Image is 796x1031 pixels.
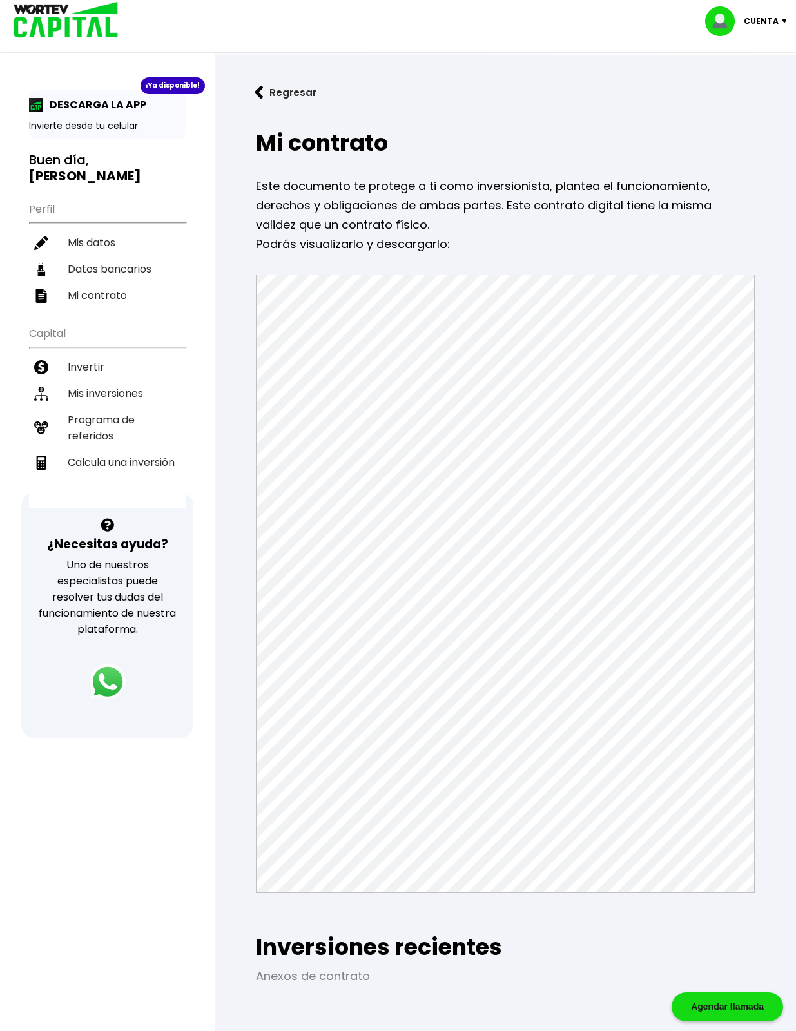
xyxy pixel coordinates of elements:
[141,77,205,94] div: ¡Ya disponible!
[34,421,48,435] img: recomiendanos-icon.9b8e9327.svg
[256,177,755,235] p: Este documento te protege a ti como inversionista, plantea el funcionamiento, derechos y obligaci...
[34,236,48,250] img: editar-icon.952d3147.svg
[34,387,48,401] img: inversiones-icon.6695dc30.svg
[256,934,755,960] h2: Inversiones recientes
[235,75,775,110] a: flecha izquierdaRegresar
[29,282,186,309] a: Mi contrato
[34,289,48,303] img: contrato-icon.f2db500c.svg
[256,968,370,984] a: Anexos de contrato
[235,75,336,110] button: Regresar
[29,167,141,185] b: [PERSON_NAME]
[672,992,783,1021] div: Agendar llamada
[38,557,177,637] p: Uno de nuestros especialistas puede resolver tus dudas del funcionamiento de nuestra plataforma.
[779,19,796,23] img: icon-down
[256,235,755,254] p: Podrás visualizarlo y descargarlo:
[47,535,168,554] h3: ¿Necesitas ayuda?
[705,6,744,36] img: profile-image
[29,98,43,112] img: app-icon
[29,195,186,309] ul: Perfil
[744,12,779,31] p: Cuenta
[29,407,186,449] a: Programa de referidos
[29,380,186,407] a: Mis inversiones
[29,449,186,476] a: Calcula una inversión
[29,152,186,184] h3: Buen día,
[43,97,146,113] p: DESCARGA LA APP
[34,262,48,276] img: datos-icon.10cf9172.svg
[29,319,186,508] ul: Capital
[34,456,48,470] img: calculadora-icon.17d418c4.svg
[255,86,264,99] img: flecha izquierda
[90,664,126,700] img: logos_whatsapp-icon.242b2217.svg
[29,256,186,282] a: Datos bancarios
[29,119,186,133] p: Invierte desde tu celular
[34,360,48,374] img: invertir-icon.b3b967d7.svg
[29,354,186,380] a: Invertir
[256,130,755,156] h2: Mi contrato
[29,229,186,256] a: Mis datos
